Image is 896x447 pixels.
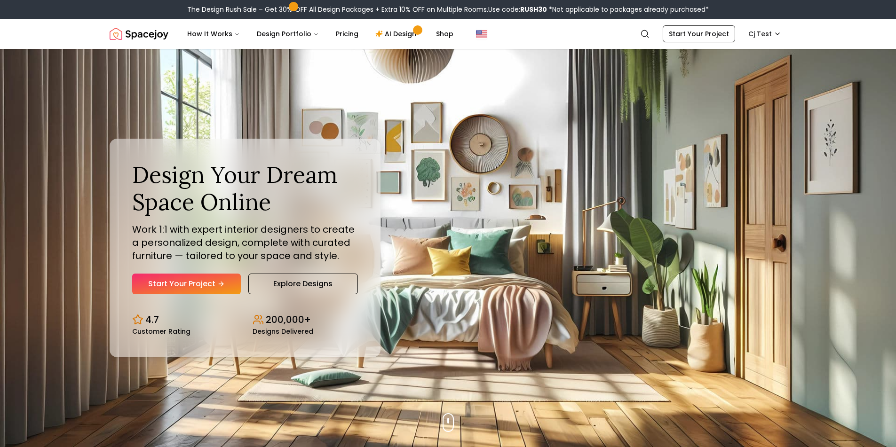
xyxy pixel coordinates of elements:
a: Pricing [328,24,366,43]
a: Spacejoy [110,24,168,43]
div: Design stats [132,306,358,335]
button: How It Works [180,24,247,43]
button: Design Portfolio [249,24,326,43]
button: Cj Test [743,25,787,42]
small: Customer Rating [132,328,190,335]
p: 4.7 [145,313,159,326]
nav: Main [180,24,461,43]
img: United States [476,28,487,39]
a: Start Your Project [663,25,735,42]
a: AI Design [368,24,427,43]
span: Use code: [488,5,547,14]
div: The Design Rush Sale – Get 30% OFF All Design Packages + Extra 10% OFF on Multiple Rooms. [187,5,709,14]
img: Spacejoy Logo [110,24,168,43]
h1: Design Your Dream Space Online [132,161,358,215]
nav: Global [110,19,787,49]
small: Designs Delivered [253,328,313,335]
b: RUSH30 [520,5,547,14]
a: Explore Designs [248,274,358,294]
a: Start Your Project [132,274,241,294]
span: *Not applicable to packages already purchased* [547,5,709,14]
a: Shop [428,24,461,43]
p: 200,000+ [266,313,311,326]
p: Work 1:1 with expert interior designers to create a personalized design, complete with curated fu... [132,223,358,262]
